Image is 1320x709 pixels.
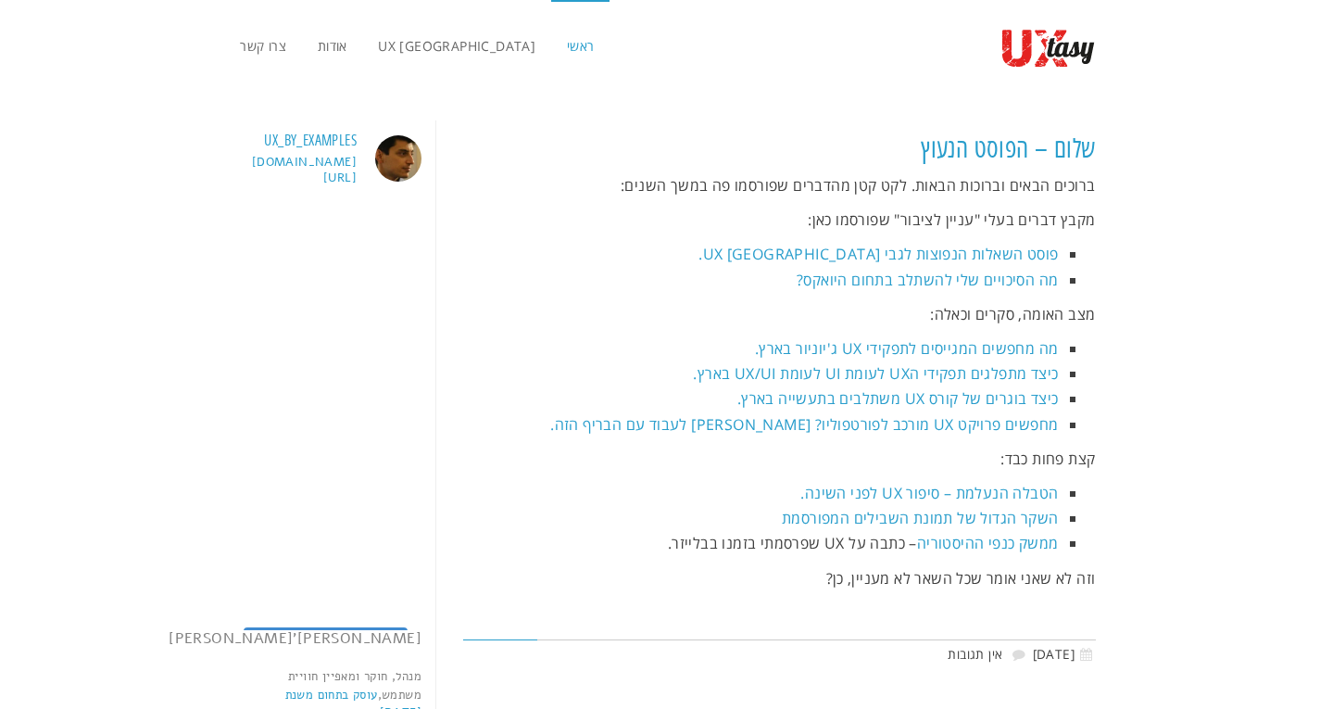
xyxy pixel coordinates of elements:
[264,132,357,151] h3: ux_by_examples
[225,132,422,186] a: ux_by_examples [DOMAIN_NAME][URL]
[755,338,1059,359] a: מה מחפשים המגייסים לתפקידי UX ג'יוניור בארץ.
[378,37,535,55] span: UX [GEOGRAPHIC_DATA]
[797,270,1058,290] a: מה הסיכויים שלי להשתלב בתחום היואקס?
[463,302,1096,327] p: מצב האומה, סקרים וכאלה:
[917,533,1059,553] a: ממשק כנפי ההיסטוריה
[225,155,358,186] p: [DOMAIN_NAME][URL]
[1001,28,1096,69] img: UXtasy
[550,414,1058,435] a: מחפשים פרויקט UX מורכב לפורטפוליו? [PERSON_NAME] לעבוד עם הבריף הזה.
[693,363,1058,384] a: כיצד מתפלגים תפקידי הUX לעומת UI לעומת UX/UI בארץ.
[169,628,421,649] font: [PERSON_NAME]'[PERSON_NAME]
[244,627,408,659] a: Instagram
[782,508,1058,528] a: השקר הגדול של תמונת השבילים המפורסמת
[463,447,1096,472] p: קצת פחות כבד:
[800,483,1058,503] a: הטבלה הנעלמת – סיפור UX לפני השינה.
[240,37,286,55] span: צרו קשר
[318,37,347,55] span: אודות
[698,244,1058,264] a: פוסט השאלות הנפוצות לגבי UX [GEOGRAPHIC_DATA].
[463,208,1096,233] p: מקבץ דברים בעלי "עניין לציבור" שפורסמו כאן:
[948,645,1002,663] a: אין תגובות
[463,601,1096,693] iframe: fb:comments Facebook Social Plugin
[463,531,1059,556] li: – כתבה על UX שפרסמתי בזמנו בבלייזר.
[567,37,595,55] span: ראשי
[463,173,1096,198] p: ברוכים הבאים וברוכות הבאות. לקט קטן מהדברים שפורסמו פה במשך השנים:
[921,133,1095,165] a: שלום – הפוסט הנעוץ
[737,388,1059,409] a: כיצד בוגרים של קורס UX משתלבים בתעשייה בארץ.
[463,566,1096,591] p: וזה לא שאני אומר שכל השאר לא מעניין, כן?
[1033,645,1096,663] time: [DATE]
